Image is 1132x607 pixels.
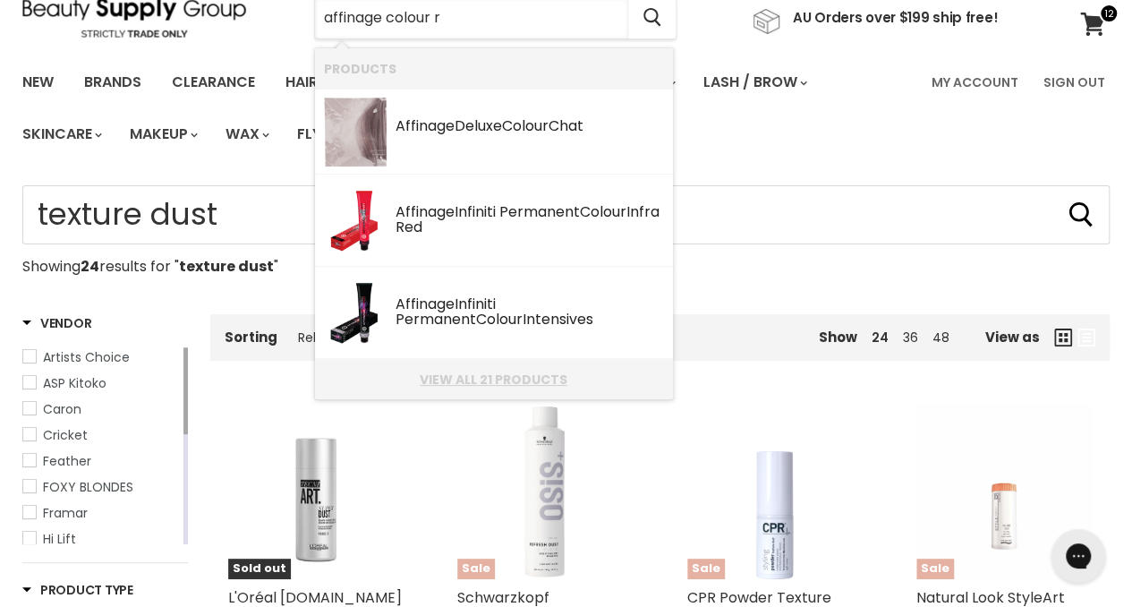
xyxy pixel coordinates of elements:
[396,118,664,137] div: Deluxe Chat
[284,115,351,153] a: Flyer
[315,359,673,399] li: View All
[1033,64,1116,101] a: Sign Out
[43,504,88,522] span: Framar
[921,64,1029,101] a: My Account
[9,115,113,153] a: Skincare
[872,329,889,346] a: 24
[22,503,180,523] a: Framar
[324,98,387,166] img: affinage_infiniti_deluxe_colour_chart__32989.1573530463.500.750__86338_200x.jpg
[324,372,664,387] a: View all 21 products
[687,404,863,579] img: CPR Powder Texture Dust
[1067,201,1095,229] button: Search
[179,256,274,277] strong: texture dust
[116,115,209,153] a: Makeup
[22,314,91,332] h3: Vendor
[22,477,180,497] a: FOXY BLONDES
[580,201,626,222] b: Colour
[396,204,664,238] div: Infiniti Permanent Infra Red
[932,329,949,346] a: 48
[228,559,291,579] span: Sold out
[903,329,918,346] a: 36
[43,426,88,444] span: Cricket
[1043,523,1114,589] iframe: Gorgias live chat messenger
[43,374,106,392] span: ASP Kitoko
[396,294,455,314] b: Affinage
[22,581,133,599] h3: Product Type
[315,48,673,89] li: Products
[326,184,385,259] img: affingaeinfrared_200x.png
[43,478,133,496] span: FOXY BLONDES
[228,404,404,579] a: L'Oréal Tecni.Art Super DustSold out
[687,559,725,579] span: Sale
[9,56,921,160] ul: Main menu
[22,185,1110,244] input: Search
[9,64,67,101] a: New
[22,185,1110,244] form: Product
[22,529,180,549] a: Hi Lift
[71,64,155,101] a: Brands
[158,64,268,101] a: Clearance
[315,89,673,174] li: Products: Affinage Deluxe Colour Chat
[43,400,81,418] span: Caron
[43,530,76,548] span: Hi Lift
[457,559,495,579] span: Sale
[916,404,1092,579] img: Natural Look StyleArt Volume Dust
[476,309,523,329] b: Colour
[212,115,280,153] a: Wax
[985,329,1040,345] span: View as
[687,404,863,579] a: CPR Powder Texture DustSale
[22,399,180,419] a: Caron
[457,404,633,579] img: Schwarzkopf Professional OSiS+ Refresh Dust
[81,256,99,277] strong: 24
[43,452,91,470] span: Feather
[315,175,673,267] li: Products: Affinage Infiniti Permanent Colour Infra Red
[396,201,455,222] b: Affinage
[22,373,180,393] a: ASP Kitoko
[916,559,954,579] span: Sale
[272,64,376,101] a: Haircare
[22,259,1110,275] p: Showing results for " "
[457,404,633,579] a: Schwarzkopf Professional OSiS+ Refresh DustSale
[916,404,1092,579] a: Natural Look StyleArt Volume DustSale
[502,115,549,136] b: Colour
[22,451,180,471] a: Feather
[315,267,673,359] li: Products: Affinage Infiniti Permanent Colour Intensives
[43,348,130,366] span: Artists Choice
[396,296,664,330] div: Infiniti Permanent Intensives
[396,115,455,136] b: Affinage
[819,328,857,346] span: Show
[690,64,818,101] a: Lash / Brow
[22,425,180,445] a: Cricket
[228,409,404,573] img: L'Oréal Tecni.Art Super Dust
[22,347,180,367] a: Artists Choice
[326,276,385,351] img: affinageintensives_200x.png
[225,329,277,345] label: Sorting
